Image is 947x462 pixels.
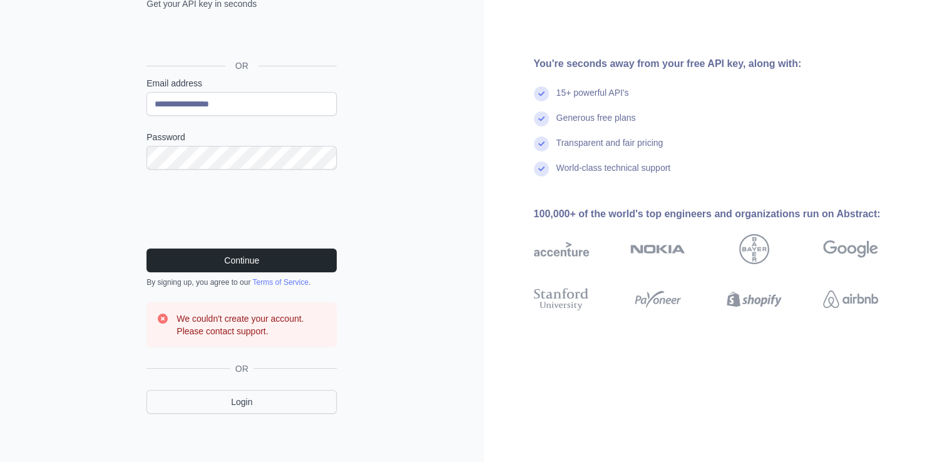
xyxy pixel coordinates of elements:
[225,59,259,72] span: OR
[146,277,337,287] div: By signing up, you agree to our .
[146,131,337,143] label: Password
[534,234,589,264] img: accenture
[534,162,549,177] img: check mark
[556,111,636,136] div: Generous free plans
[146,390,337,414] a: Login
[146,77,337,90] label: Email address
[556,86,629,111] div: 15+ powerful API's
[823,234,878,264] img: google
[230,362,253,375] span: OR
[177,312,327,337] h3: We couldn't create your account. Please contact support.
[534,111,549,126] img: check mark
[739,234,769,264] img: bayer
[727,285,782,313] img: shopify
[534,136,549,151] img: check mark
[146,249,337,272] button: Continue
[630,285,685,313] img: payoneer
[823,285,878,313] img: airbnb
[534,207,918,222] div: 100,000+ of the world's top engineers and organizations run on Abstract:
[146,185,337,234] iframe: reCAPTCHA
[140,24,340,51] iframe: “使用 Google 账号登录”按钮
[556,162,671,187] div: World-class technical support
[630,234,685,264] img: nokia
[534,86,549,101] img: check mark
[556,136,663,162] div: Transparent and fair pricing
[252,278,308,287] a: Terms of Service
[534,285,589,313] img: stanford university
[534,56,918,71] div: You're seconds away from your free API key, along with:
